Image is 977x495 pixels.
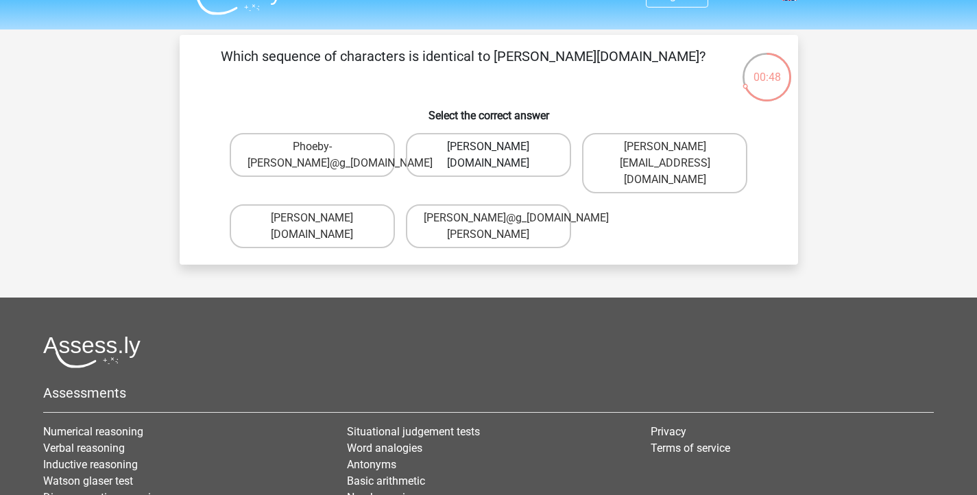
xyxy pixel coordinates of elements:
[651,425,686,438] a: Privacy
[230,204,395,248] label: [PERSON_NAME][DOMAIN_NAME]
[43,442,125,455] a: Verbal reasoning
[741,51,793,86] div: 00:48
[651,442,730,455] a: Terms of service
[43,336,141,368] img: Assessly logo
[230,133,395,177] label: Phoeby-[PERSON_NAME]@g_[DOMAIN_NAME]
[43,458,138,471] a: Inductive reasoning
[202,98,776,122] h6: Select the correct answer
[43,385,934,401] h5: Assessments
[43,425,143,438] a: Numerical reasoning
[582,133,747,193] label: [PERSON_NAME][EMAIL_ADDRESS][DOMAIN_NAME]
[347,425,480,438] a: Situational judgement tests
[43,474,133,487] a: Watson glaser test
[347,442,422,455] a: Word analogies
[202,46,725,87] p: Which sequence of characters is identical to [PERSON_NAME][DOMAIN_NAME]?
[347,474,425,487] a: Basic arithmetic
[406,204,571,248] label: [PERSON_NAME]@g_[DOMAIN_NAME][PERSON_NAME]
[347,458,396,471] a: Antonyms
[406,133,571,177] label: [PERSON_NAME][DOMAIN_NAME]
